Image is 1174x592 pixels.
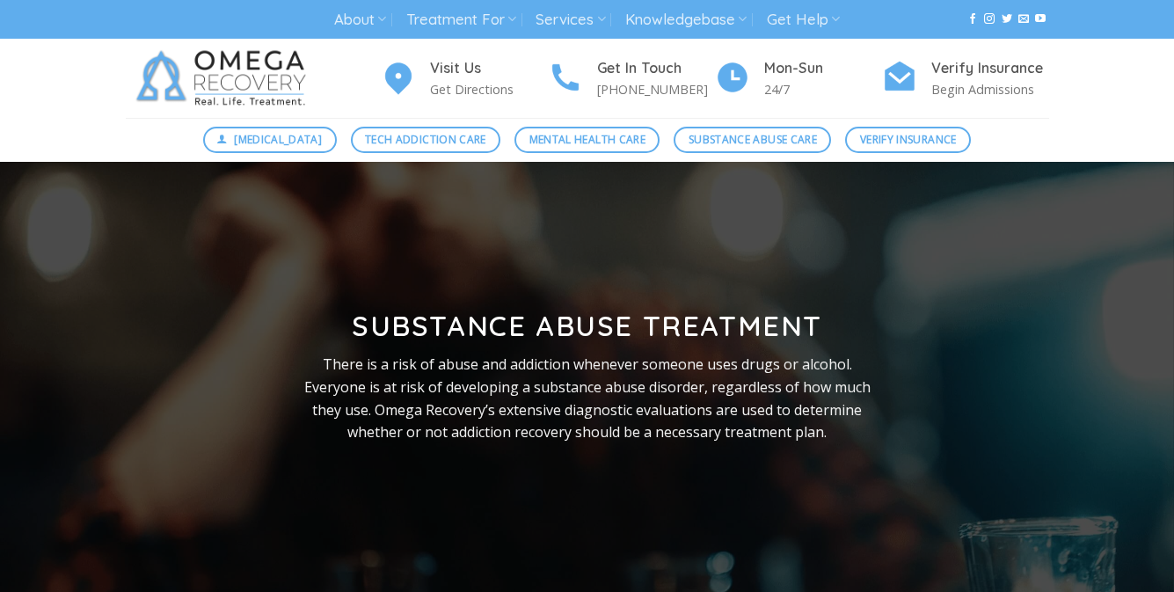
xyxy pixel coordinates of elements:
[126,39,324,118] img: Omega Recovery
[882,57,1049,100] a: Verify Insurance Begin Admissions
[767,4,840,36] a: Get Help
[234,131,322,148] span: [MEDICAL_DATA]
[1002,13,1012,26] a: Follow on Twitter
[860,131,957,148] span: Verify Insurance
[984,13,995,26] a: Follow on Instagram
[351,127,501,153] a: Tech Addiction Care
[674,127,831,153] a: Substance Abuse Care
[529,131,645,148] span: Mental Health Care
[536,4,605,36] a: Services
[352,308,822,343] strong: Substance Abuse Treatment
[430,57,548,80] h4: Visit Us
[845,127,971,153] a: Verify Insurance
[303,354,872,443] p: There is a risk of abuse and addiction whenever someone uses drugs or alcohol. Everyone is at ris...
[514,127,660,153] a: Mental Health Care
[597,57,715,80] h4: Get In Touch
[365,131,486,148] span: Tech Addiction Care
[334,4,386,36] a: About
[548,57,715,100] a: Get In Touch [PHONE_NUMBER]
[764,79,882,99] p: 24/7
[203,127,337,153] a: [MEDICAL_DATA]
[430,79,548,99] p: Get Directions
[967,13,978,26] a: Follow on Facebook
[931,57,1049,80] h4: Verify Insurance
[931,79,1049,99] p: Begin Admissions
[625,4,747,36] a: Knowledgebase
[381,57,548,100] a: Visit Us Get Directions
[1035,13,1046,26] a: Follow on YouTube
[1018,13,1029,26] a: Send us an email
[764,57,882,80] h4: Mon-Sun
[406,4,516,36] a: Treatment For
[597,79,715,99] p: [PHONE_NUMBER]
[689,131,817,148] span: Substance Abuse Care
